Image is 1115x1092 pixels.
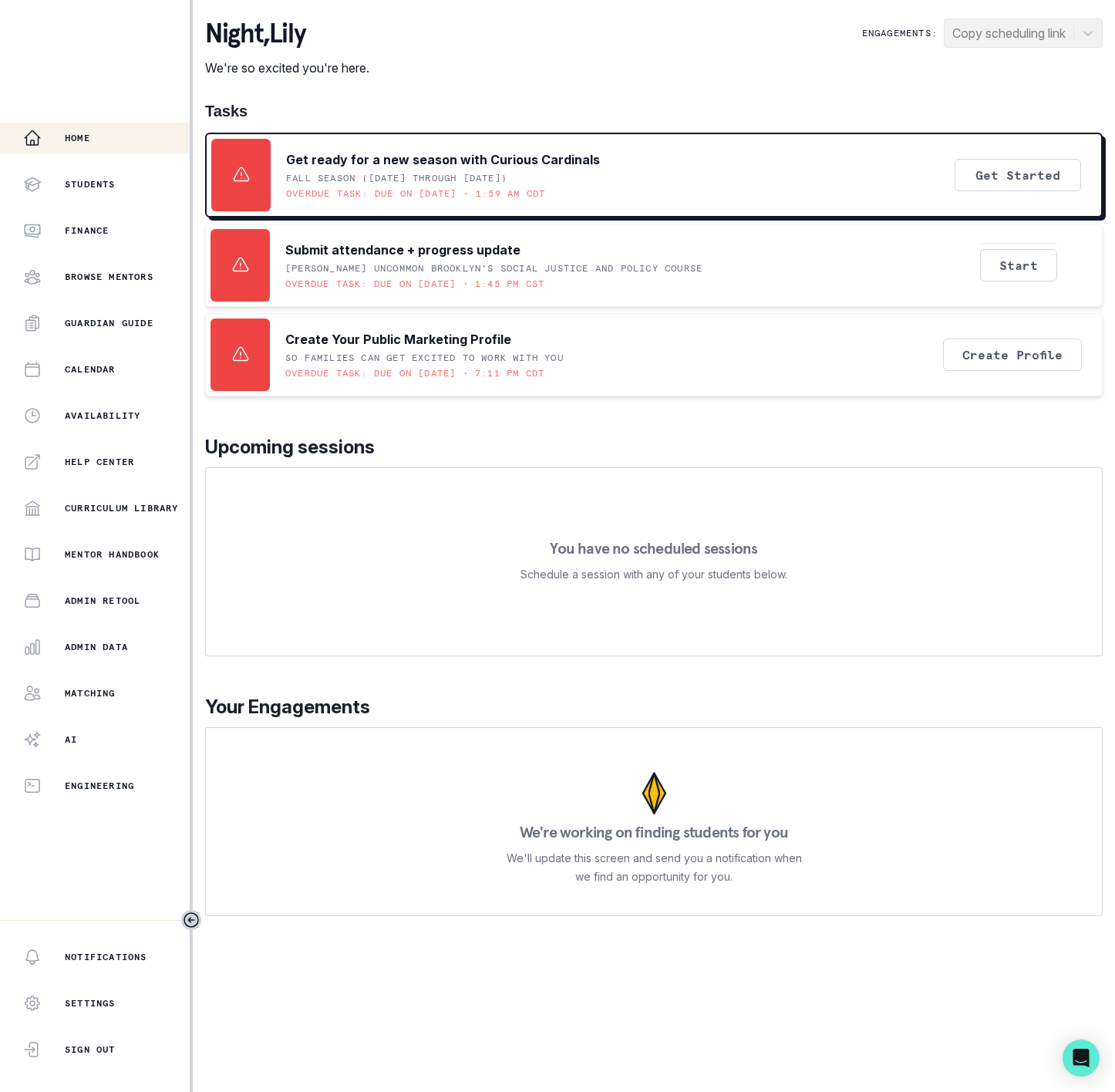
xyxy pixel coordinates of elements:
button: Create Profile [943,339,1082,371]
p: Notifications [65,951,147,963]
p: Admin Data [65,641,128,653]
p: Curriculum Library [65,502,179,514]
p: Create Your Public Marketing Profile [285,330,511,349]
p: Finance [65,224,109,237]
p: Mentor Handbook [65,548,160,561]
p: Availability [65,410,140,422]
p: Guardian Guide [65,317,153,329]
div: Open Intercom Messenger [1063,1040,1100,1077]
p: Overdue task: Due on [DATE] • 1:59 AM CDT [286,187,545,200]
p: You have no scheduled sessions [550,541,757,556]
p: AI [65,733,77,746]
button: Get Started [955,159,1081,191]
p: Engagements: [862,27,938,39]
p: Your Engagements [205,693,1103,721]
button: Start [980,249,1057,281]
p: Settings [65,997,116,1009]
h1: Tasks [205,102,1103,120]
p: SO FAMILIES CAN GET EXCITED TO WORK WITH YOU [285,352,564,364]
p: Upcoming sessions [205,433,1103,461]
p: night , Lily [205,19,369,49]
p: Fall Season ([DATE] through [DATE]) [286,172,507,184]
p: Admin Retool [65,595,140,607]
p: We'll update this screen and send you a notification when we find an opportunity for you. [506,849,802,886]
p: Students [65,178,116,190]
p: Browse Mentors [65,271,153,283]
p: Get ready for a new season with Curious Cardinals [286,150,600,169]
p: Home [65,132,90,144]
p: Calendar [65,363,116,376]
p: Submit attendance + progress update [285,241,520,259]
p: We're so excited you're here. [205,59,369,77]
p: Schedule a session with any of your students below. [520,565,787,584]
p: [PERSON_NAME] UNCOMMON Brooklyn's Social Justice and Policy Course [285,262,702,275]
p: We're working on finding students for you [520,824,788,840]
button: Toggle sidebar [181,910,201,930]
p: Overdue task: Due on [DATE] • 1:45 PM CST [285,278,544,290]
p: Sign Out [65,1043,116,1056]
p: Overdue task: Due on [DATE] • 7:11 PM CDT [285,367,544,379]
p: Help Center [65,456,134,468]
p: Engineering [65,780,134,792]
p: Matching [65,687,116,699]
